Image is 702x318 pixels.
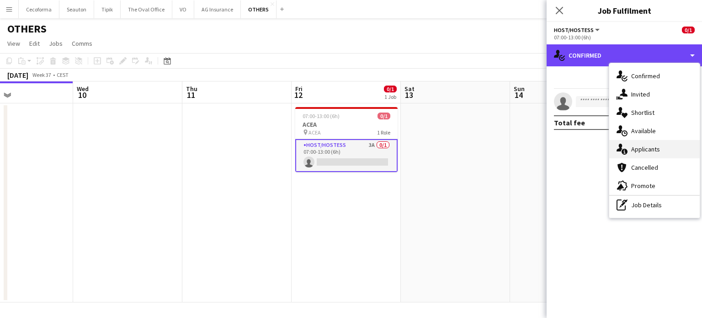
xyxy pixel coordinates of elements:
[68,38,96,49] a: Comms
[404,85,415,93] span: Sat
[631,127,656,135] span: Available
[185,90,197,100] span: 11
[45,38,66,49] a: Jobs
[19,0,59,18] button: Cecoforma
[512,90,525,100] span: 14
[631,108,654,117] span: Shortlist
[29,39,40,48] span: Edit
[75,90,89,100] span: 10
[295,85,303,93] span: Fri
[384,86,397,92] span: 0/1
[7,39,20,48] span: View
[77,85,89,93] span: Wed
[547,5,702,16] h3: Job Fulfilment
[554,27,601,33] button: Host/Hostess
[94,0,121,18] button: Tipik
[295,107,398,172] app-job-card: 07:00-13:00 (6h)0/1ACEA ACEA1 RoleHost/Hostess3A0/107:00-13:00 (6h)
[295,120,398,129] h3: ACEA
[547,44,702,66] div: Confirmed
[384,93,396,100] div: 1 Job
[609,196,700,214] div: Job Details
[30,71,53,78] span: Week 37
[631,72,660,80] span: Confirmed
[26,38,43,49] a: Edit
[59,0,94,18] button: Seauton
[631,163,658,172] span: Cancelled
[172,0,194,18] button: VO
[294,90,303,100] span: 12
[554,34,695,41] div: 07:00-13:00 (6h)
[194,0,241,18] button: AG Insurance
[682,27,695,33] span: 0/1
[308,129,321,136] span: ACEA
[186,85,197,93] span: Thu
[241,0,277,18] button: OTHERS
[57,71,69,78] div: CEST
[7,22,47,36] h1: OTHERS
[378,113,390,119] span: 0/1
[631,145,660,153] span: Applicants
[295,139,398,172] app-card-role: Host/Hostess3A0/107:00-13:00 (6h)
[377,129,390,136] span: 1 Role
[49,39,63,48] span: Jobs
[121,0,172,18] button: The Oval Office
[7,70,28,80] div: [DATE]
[554,27,594,33] span: Host/Hostess
[631,90,650,98] span: Invited
[514,85,525,93] span: Sun
[4,38,24,49] a: View
[303,113,340,119] span: 07:00-13:00 (6h)
[403,90,415,100] span: 13
[631,182,655,190] span: Promote
[554,118,585,127] div: Total fee
[72,39,92,48] span: Comms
